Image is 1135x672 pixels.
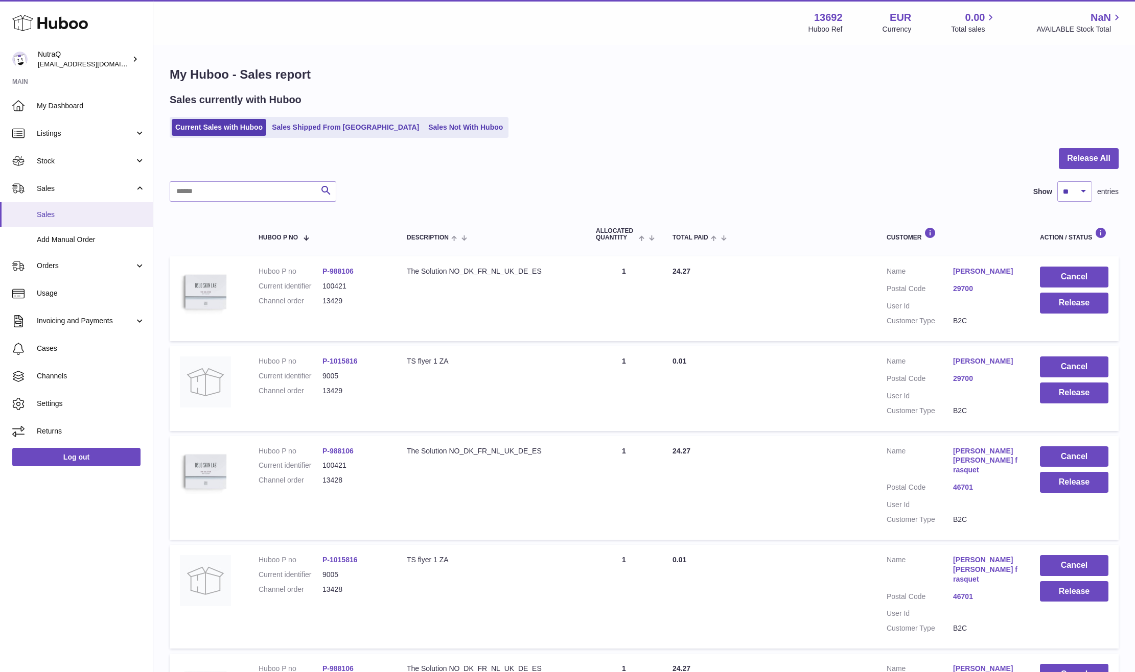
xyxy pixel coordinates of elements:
[322,585,386,594] dd: 13428
[322,447,354,455] a: P-988106
[1040,227,1108,241] div: Action / Status
[322,357,358,365] a: P-1015816
[887,500,953,510] dt: User Id
[953,623,1020,633] dd: B2C
[322,461,386,470] dd: 100421
[951,11,997,34] a: 0.00 Total sales
[170,93,302,107] h2: Sales currently with Huboo
[586,256,662,341] td: 1
[37,344,145,353] span: Cases
[259,475,322,485] dt: Channel order
[37,235,145,245] span: Add Manual Order
[322,267,354,275] a: P-988106
[1036,25,1123,34] span: AVAILABLE Stock Total
[953,406,1020,416] dd: B2C
[38,50,130,69] div: NutraQ
[259,461,322,470] dt: Current identifier
[1097,187,1119,197] span: entries
[259,585,322,594] dt: Channel order
[37,371,145,381] span: Channels
[322,386,386,396] dd: 13429
[673,357,686,365] span: 0.01
[322,475,386,485] dd: 13428
[180,555,231,606] img: no-photo.jpg
[887,284,953,296] dt: Postal Code
[673,267,690,275] span: 24.27
[259,555,322,565] dt: Huboo P no
[38,60,150,68] span: [EMAIL_ADDRESS][DOMAIN_NAME]
[180,267,231,318] img: 136921728478892.jpg
[268,119,423,136] a: Sales Shipped From [GEOGRAPHIC_DATA]
[953,515,1020,524] dd: B2C
[170,66,1119,83] h1: My Huboo - Sales report
[953,555,1020,584] a: [PERSON_NAME] [PERSON_NAME] frasquet
[407,234,449,241] span: Description
[951,25,997,34] span: Total sales
[37,184,134,194] span: Sales
[887,483,953,495] dt: Postal Code
[407,555,575,565] div: TS flyer 1 ZA
[887,623,953,633] dt: Customer Type
[259,296,322,306] dt: Channel order
[814,11,843,25] strong: 13692
[887,592,953,604] dt: Postal Code
[887,356,953,369] dt: Name
[407,446,575,456] div: The Solution NO_DK_FR_NL_UK_DE_ES
[37,289,145,298] span: Usage
[586,436,662,540] td: 1
[953,374,1020,383] a: 29700
[259,356,322,366] dt: Huboo P no
[37,101,145,111] span: My Dashboard
[1033,187,1052,197] label: Show
[322,296,386,306] dd: 13429
[887,374,953,386] dt: Postal Code
[808,25,843,34] div: Huboo Ref
[322,281,386,291] dd: 100421
[953,316,1020,326] dd: B2C
[425,119,506,136] a: Sales Not With Huboo
[259,446,322,456] dt: Huboo P no
[1091,11,1111,25] span: NaN
[953,483,1020,492] a: 46701
[407,356,575,366] div: TS flyer 1 ZA
[37,129,134,138] span: Listings
[673,556,686,564] span: 0.01
[180,446,231,497] img: 136921728478892.jpg
[1036,11,1123,34] a: NaN AVAILABLE Stock Total
[172,119,266,136] a: Current Sales with Huboo
[37,261,134,271] span: Orders
[259,371,322,381] dt: Current identifier
[887,316,953,326] dt: Customer Type
[1059,148,1119,169] button: Release All
[1040,293,1108,314] button: Release
[12,448,141,466] a: Log out
[887,267,953,279] dt: Name
[180,356,231,407] img: no-photo.jpg
[1040,382,1108,403] button: Release
[673,234,708,241] span: Total paid
[953,284,1020,294] a: 29700
[887,515,953,524] dt: Customer Type
[890,11,911,25] strong: EUR
[883,25,912,34] div: Currency
[953,446,1020,475] a: [PERSON_NAME] [PERSON_NAME] frasquet
[887,446,953,478] dt: Name
[887,227,1020,241] div: Customer
[953,592,1020,602] a: 46701
[586,346,662,431] td: 1
[965,11,985,25] span: 0.00
[259,281,322,291] dt: Current identifier
[1040,267,1108,287] button: Cancel
[1040,472,1108,493] button: Release
[596,228,636,241] span: ALLOCATED Quantity
[953,267,1020,276] a: [PERSON_NAME]
[322,556,358,564] a: P-1015816
[887,391,953,401] dt: User Id
[586,545,662,649] td: 1
[37,156,134,166] span: Stock
[1040,356,1108,377] button: Cancel
[259,234,298,241] span: Huboo P no
[322,570,386,580] dd: 9005
[1040,581,1108,602] button: Release
[322,371,386,381] dd: 9005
